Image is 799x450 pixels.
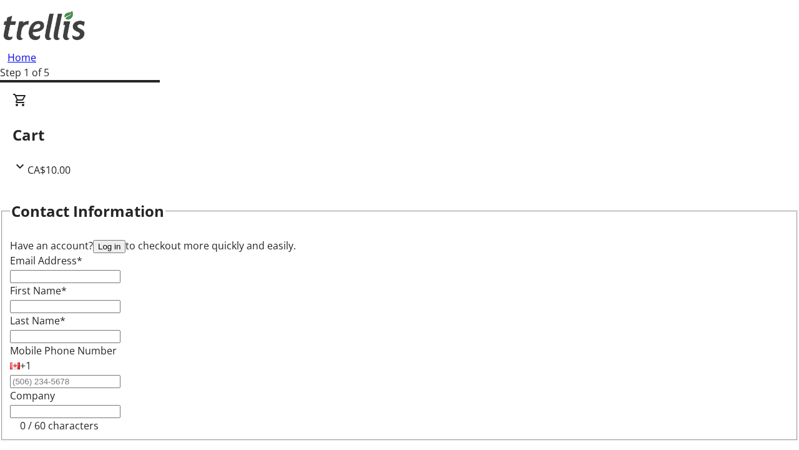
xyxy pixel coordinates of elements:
button: Log in [93,240,125,253]
div: CartCA$10.00 [12,92,787,177]
div: Have an account? to checkout more quickly and easily. [10,238,789,253]
label: Email Address* [10,254,82,267]
h2: Contact Information [11,200,164,222]
tr-character-limit: 0 / 60 characters [20,419,99,432]
label: Mobile Phone Number [10,344,117,357]
label: Last Name* [10,314,66,327]
input: (506) 234-5678 [10,375,120,388]
label: First Name* [10,284,67,297]
label: Company [10,389,55,402]
span: CA$10.00 [27,163,71,177]
h2: Cart [12,124,787,146]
